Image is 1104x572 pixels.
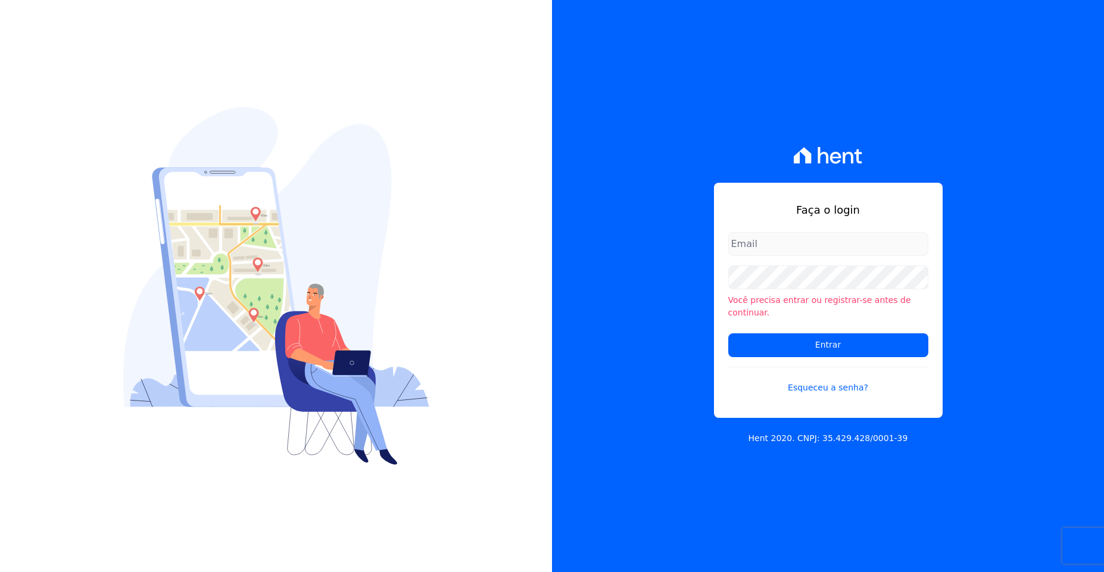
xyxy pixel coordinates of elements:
[728,294,928,319] li: Você precisa entrar ou registrar-se antes de continuar.
[749,432,908,445] p: Hent 2020. CNPJ: 35.429.428/0001-39
[728,333,928,357] input: Entrar
[728,367,928,394] a: Esqueceu a senha?
[728,202,928,218] h1: Faça o login
[123,107,429,465] img: Login
[728,232,928,256] input: Email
